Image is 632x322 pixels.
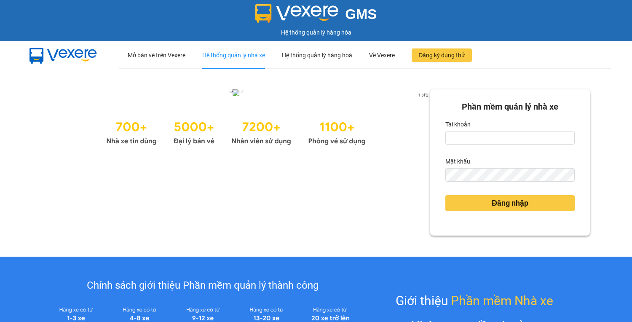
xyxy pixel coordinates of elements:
[44,278,362,294] div: Chính sách giới thiệu Phần mềm quản lý thành công
[106,115,366,148] img: Statistics.png
[21,41,105,69] img: mbUUG5Q.png
[255,4,339,23] img: logo 2
[396,291,553,311] div: Giới thiệu
[345,6,377,22] span: GMS
[2,28,630,37] div: Hệ thống quản lý hàng hóa
[445,195,575,211] button: Đăng nhập
[445,118,471,131] label: Tài khoản
[445,168,575,182] input: Mật khẩu
[412,48,472,62] button: Đăng ký dùng thử
[229,89,233,92] li: slide item 1
[42,89,54,99] button: previous slide / item
[239,89,243,92] li: slide item 2
[451,291,553,311] span: Phần mềm Nhà xe
[369,42,395,69] div: Về Vexere
[415,89,430,100] p: 1 of 2
[445,131,575,145] input: Tài khoản
[128,42,185,69] div: Mở bán vé trên Vexere
[418,51,465,60] span: Đăng ký dùng thử
[492,197,528,209] span: Đăng nhập
[418,89,430,99] button: next slide / item
[282,42,352,69] div: Hệ thống quản lý hàng hoá
[202,42,265,69] div: Hệ thống quản lý nhà xe
[445,100,575,113] div: Phần mềm quản lý nhà xe
[445,155,470,168] label: Mật khẩu
[255,13,377,19] a: GMS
